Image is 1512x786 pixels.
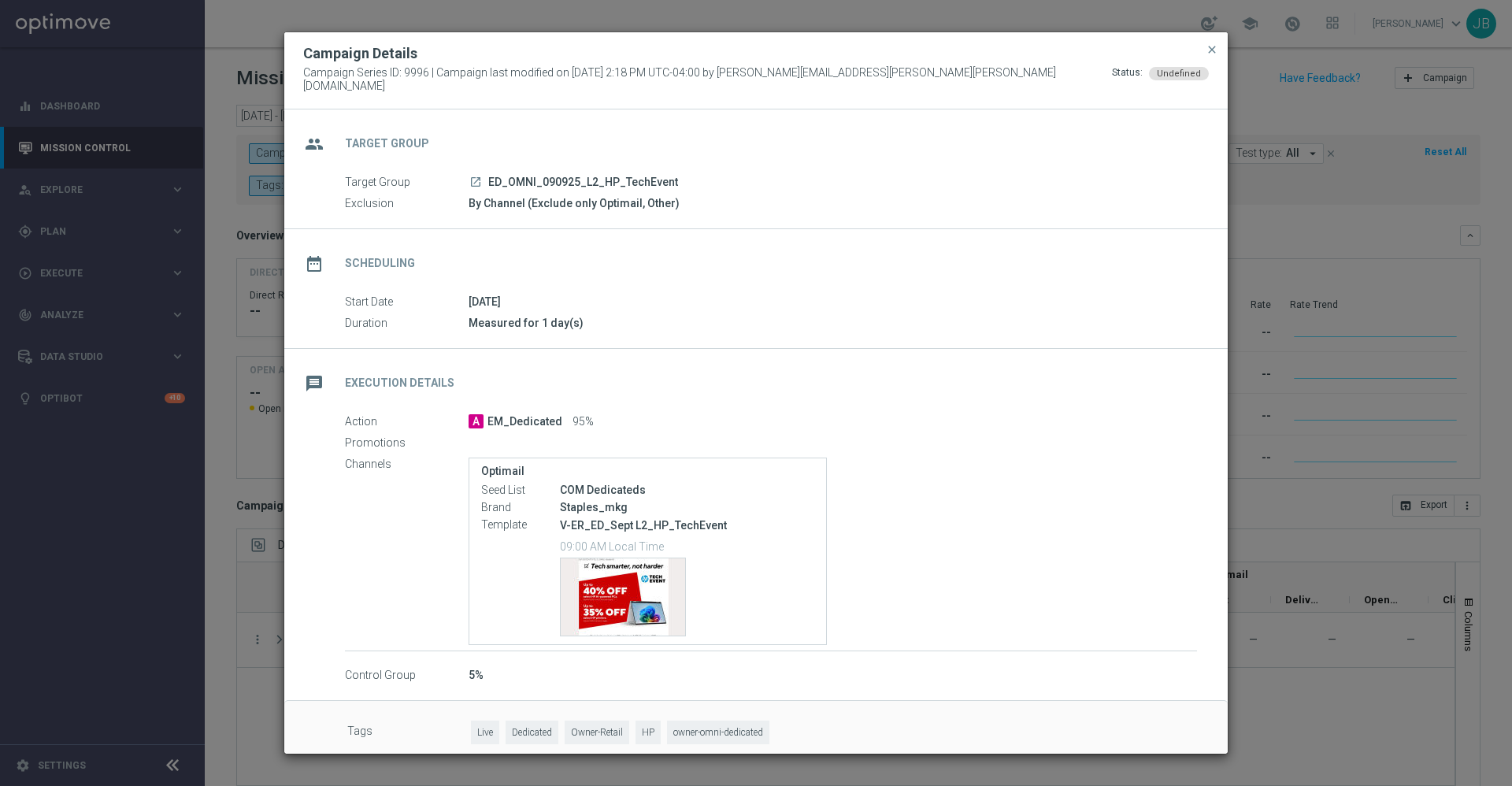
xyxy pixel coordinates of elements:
[1157,69,1201,79] span: Undefined
[560,499,814,515] div: Staples_mkg
[481,465,814,478] label: Optimail
[303,66,1112,93] span: Campaign Series ID: 9996 | Campaign last modified on [DATE] 2:18 PM UTC-04:00 by [PERSON_NAME][EM...
[300,250,328,278] i: date_range
[345,436,469,450] label: Promotions
[469,176,482,188] i: launch
[469,315,1197,331] div: Measured for 1 day(s)
[573,415,594,429] span: 95%
[345,317,469,331] label: Duration
[560,482,814,498] div: COM Dedicateds
[667,721,769,745] span: owner-omni-dedicated
[471,721,499,745] span: Live
[469,667,1197,683] div: 5%
[345,376,454,391] h2: Execution Details
[345,176,469,190] label: Target Group
[300,130,328,158] i: group
[481,484,560,498] label: Seed List
[469,195,1197,211] div: By Channel (Exclude only Optimail, Other)
[636,721,661,745] span: HP
[506,721,558,745] span: Dedicated
[488,176,678,190] span: ED_OMNI_090925_L2_HP_TechEvent
[303,44,417,63] h2: Campaign Details
[481,501,560,515] label: Brand
[345,136,429,151] h2: Target Group
[1149,66,1209,79] colored-tag: Undefined
[345,197,469,211] label: Exclusion
[565,721,629,745] span: Owner-Retail
[345,295,469,310] label: Start Date
[469,414,484,428] span: A
[345,669,469,683] label: Control Group
[345,458,469,472] label: Channels
[469,294,1197,310] div: [DATE]
[345,415,469,429] label: Action
[300,369,328,398] i: message
[481,518,560,532] label: Template
[560,518,814,532] p: V-ER_ED_Sept L2_HP_TechEvent
[560,538,814,554] p: 09:00 AM Local Time
[469,176,483,190] a: launch
[487,415,562,429] span: EM_Dedicated
[1206,43,1218,56] span: close
[347,721,471,745] label: Tags
[1112,66,1143,93] div: Status:
[345,256,415,271] h2: Scheduling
